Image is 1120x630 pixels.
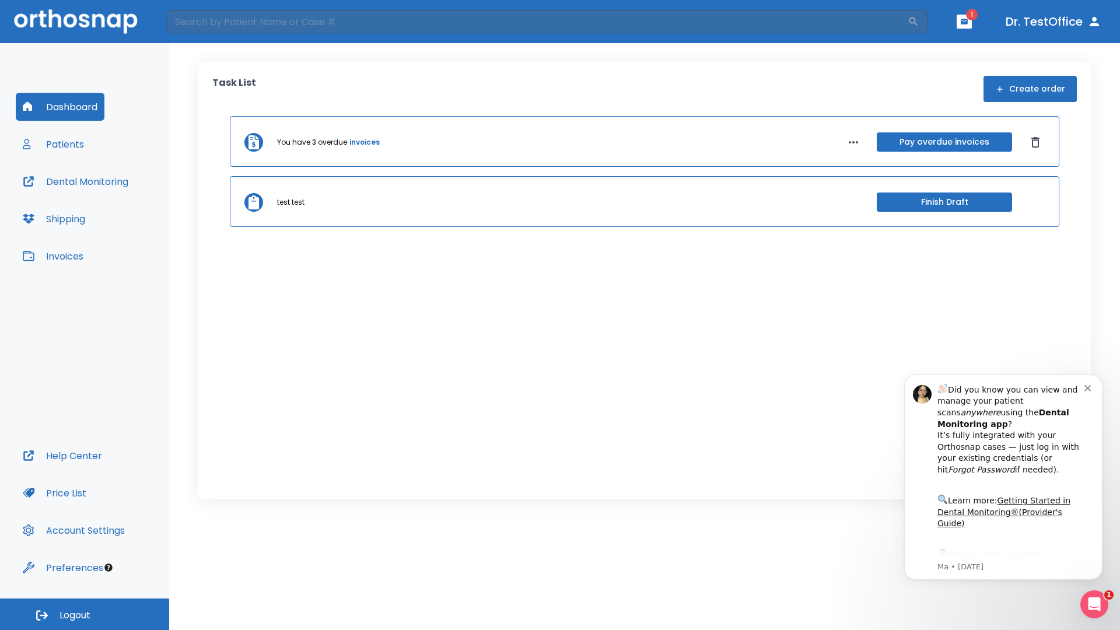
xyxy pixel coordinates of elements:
[103,562,114,573] div: Tooltip anchor
[16,442,109,470] button: Help Center
[16,130,91,158] button: Patients
[1104,590,1114,600] span: 1
[16,93,104,121] button: Dashboard
[16,205,92,233] button: Shipping
[16,167,135,195] button: Dental Monitoring
[51,183,198,243] div: Download the app: | ​ Let us know if you need help getting started!
[349,137,380,148] a: invoices
[984,76,1077,102] button: Create order
[877,132,1012,152] button: Pay overdue invoices
[966,9,978,20] span: 1
[51,198,198,208] p: Message from Ma, sent 6w ago
[16,554,110,582] button: Preferences
[198,18,207,27] button: Dismiss notification
[877,192,1012,212] button: Finish Draft
[887,364,1120,587] iframe: Intercom notifications message
[16,242,90,270] button: Invoices
[16,516,132,544] button: Account Settings
[51,186,155,207] a: App Store
[60,609,90,622] span: Logout
[16,479,93,507] button: Price List
[277,197,304,208] p: test test
[14,9,138,33] img: Orthosnap
[1026,133,1045,152] button: Dismiss
[1001,11,1106,32] button: Dr. TestOffice
[1080,590,1108,618] iframe: Intercom live chat
[167,10,908,33] input: Search by Patient Name or Case #
[212,76,256,102] p: Task List
[277,137,347,148] p: You have 3 overdue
